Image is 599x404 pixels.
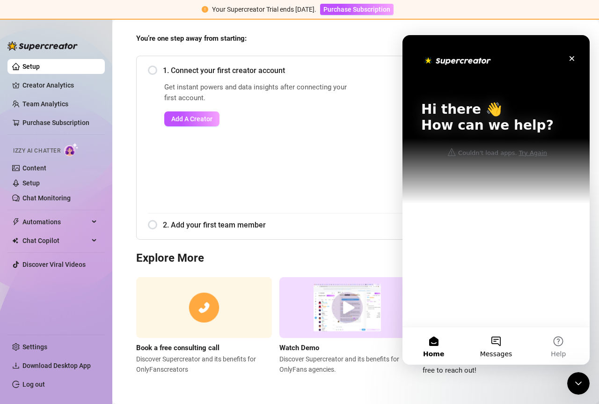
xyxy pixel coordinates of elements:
[136,251,575,266] h3: Explore More
[320,4,394,15] button: Purchase Subscription
[22,381,45,388] a: Log out
[22,214,89,229] span: Automations
[12,362,20,369] span: download
[22,261,86,268] a: Discover Viral Videos
[202,6,208,13] span: exclamation-circle
[64,143,79,156] img: AI Chatter
[12,218,20,226] span: thunderbolt
[22,233,89,248] span: Chat Copilot
[164,111,353,126] a: Add A Creator
[423,354,558,376] span: We’re here for everything you need. Feel free to reach out!
[279,277,415,376] a: Watch DemoDiscover Supercreator and its benefits for OnlyFans agencies.
[164,111,219,126] button: Add A Creator
[22,343,47,351] a: Settings
[22,362,91,369] span: Download Desktop App
[12,237,18,244] img: Chat Copilot
[320,6,394,13] a: Purchase Subscription
[22,63,40,70] a: Setup
[7,41,78,51] img: logo-BBDzfeDw.svg
[22,78,97,93] a: Creator Analytics
[279,277,415,338] img: supercreator demo
[22,164,46,172] a: Content
[171,115,212,123] span: Add A Creator
[163,219,563,231] span: 2. Add your first team member
[136,277,272,376] a: Book a free consulting callDiscover Supercreator and its benefits for OnlyFanscreators
[567,372,590,395] iframe: Intercom live chat
[136,277,272,338] img: consulting call
[22,194,71,202] a: Chat Monitoring
[376,82,563,202] iframe: Add Creators
[163,65,563,76] span: 1. Connect your first creator account
[22,179,40,187] a: Setup
[136,34,247,43] strong: You’re one step away from starting:
[323,6,390,13] span: Purchase Subscription
[22,100,68,108] a: Team Analytics
[279,354,415,375] span: Discover Supercreator and its benefits for OnlyFans agencies.
[212,6,316,13] span: Your Supercreator Trial ends [DATE].
[164,82,353,104] span: Get instant powers and data insights after connecting your first account.
[22,119,89,126] a: Purchase Subscription
[148,59,563,82] div: 1. Connect your first creator account
[148,213,563,236] div: 2. Add your first team member
[136,344,219,352] strong: Book a free consulting call
[136,354,272,375] span: Discover Supercreator and its benefits for OnlyFans creators
[402,35,590,365] iframe: Intercom live chat
[13,147,60,155] span: Izzy AI Chatter
[279,344,319,352] strong: Watch Demo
